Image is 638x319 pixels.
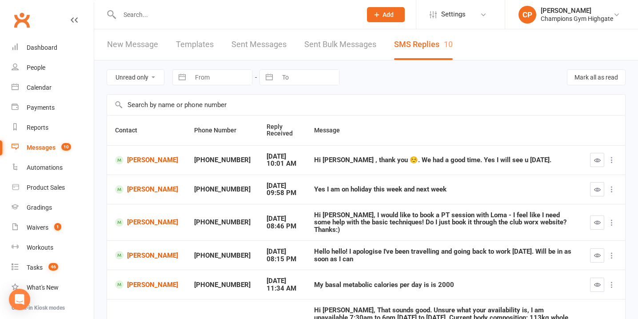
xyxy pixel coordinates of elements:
th: Reply Received [259,116,306,145]
div: Product Sales [27,184,65,191]
a: Calendar [12,78,94,98]
div: 09:58 PM [267,189,298,197]
a: [PERSON_NAME] [115,280,178,289]
div: Messages [27,144,56,151]
span: Add [383,11,394,18]
input: To [277,70,339,85]
a: Sent Bulk Messages [304,29,376,60]
div: Hi [PERSON_NAME], I would like to book a PT session with Loma - I feel like I need some help with... [314,211,574,234]
div: [DATE] [267,215,298,223]
div: Calendar [27,84,52,91]
div: Open Intercom Messenger [9,289,30,310]
div: Workouts [27,244,53,251]
span: Settings [441,4,466,24]
a: What's New [12,278,94,298]
div: [DATE] [267,153,298,160]
a: Templates [176,29,214,60]
div: Dashboard [27,44,57,51]
a: New Message [107,29,158,60]
div: [PHONE_NUMBER] [194,219,251,226]
th: Message [306,116,582,145]
a: Gradings [12,198,94,218]
div: [DATE] [267,182,298,190]
div: [PERSON_NAME] [541,7,613,15]
span: 10 [61,143,71,151]
a: Tasks 46 [12,258,94,278]
div: 11:34 AM [267,285,298,292]
div: [PHONE_NUMBER] [194,281,251,289]
input: From [190,70,252,85]
a: People [12,58,94,78]
div: Automations [27,164,63,171]
a: Workouts [12,238,94,258]
div: 10 [444,40,453,49]
a: Product Sales [12,178,94,198]
input: Search... [117,8,355,21]
button: Add [367,7,405,22]
a: Dashboard [12,38,94,58]
div: 10:01 AM [267,160,298,167]
div: Yes I am on holiday this week and next week [314,186,574,193]
a: [PERSON_NAME] [115,185,178,194]
div: Hi [PERSON_NAME] , thank you ☺️. We had a good time. Yes I will see u [DATE]. [314,156,574,164]
div: 08:15 PM [267,255,298,263]
div: [DATE] [267,277,298,285]
span: 1 [54,223,61,231]
div: CP [518,6,536,24]
a: [PERSON_NAME] [115,251,178,259]
a: Reports [12,118,94,138]
div: [PHONE_NUMBER] [194,156,251,164]
div: What's New [27,284,59,291]
a: SMS Replies10 [394,29,453,60]
div: Hello hello! I apologise I've been travelling and going back to work [DATE]. Will be in as soon a... [314,248,574,263]
input: Search by name or phone number [107,95,625,115]
div: People [27,64,45,71]
div: Payments [27,104,55,111]
a: Sent Messages [231,29,287,60]
div: Waivers [27,224,48,231]
div: Champions Gym Highgate [541,15,613,23]
th: Contact [107,116,186,145]
div: Reports [27,124,48,131]
a: Clubworx [11,9,33,31]
div: [PHONE_NUMBER] [194,252,251,259]
div: My basal metabolic calories per day is is 2000 [314,281,574,289]
a: Payments [12,98,94,118]
a: Automations [12,158,94,178]
div: [DATE] [267,248,298,255]
button: Mark all as read [567,69,626,85]
span: 46 [48,263,58,271]
div: Gradings [27,204,52,211]
th: Phone Number [186,116,259,145]
div: Tasks [27,264,43,271]
a: [PERSON_NAME] [115,156,178,164]
a: Waivers 1 [12,218,94,238]
div: [PHONE_NUMBER] [194,186,251,193]
div: 08:46 PM [267,223,298,230]
a: Messages 10 [12,138,94,158]
a: [PERSON_NAME] [115,218,178,227]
